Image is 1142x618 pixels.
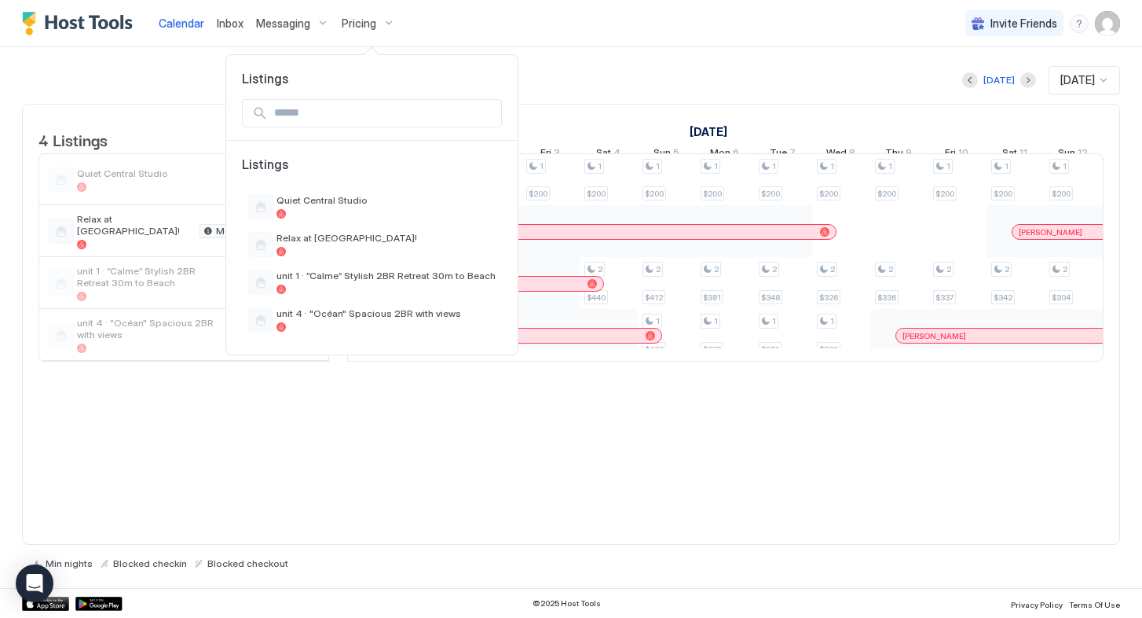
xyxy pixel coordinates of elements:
[276,232,496,244] span: Relax at [GEOGRAPHIC_DATA]!
[16,565,53,602] div: Open Intercom Messenger
[276,194,496,206] span: Quiet Central Studio
[276,270,496,281] span: unit 1 · “Calme” Stylish 2BR Retreat 30m to Beach
[276,307,496,319] span: unit 4 · "Océan" Spacious 2BR with views
[242,156,502,188] span: Listings
[268,100,501,127] input: Input Field
[226,71,518,86] span: Listings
